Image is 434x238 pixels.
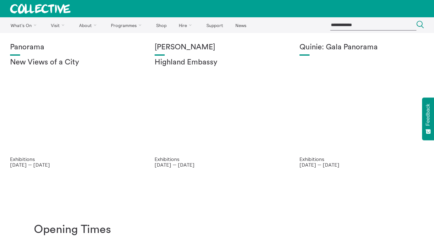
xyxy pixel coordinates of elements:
a: Solar wheels 17 [PERSON_NAME] Highland Embassy Exhibitions [DATE] — [DATE] [145,33,289,178]
a: Visit [46,17,73,33]
p: [DATE] — [DATE] [10,162,135,168]
p: Exhibitions [155,156,279,162]
p: [DATE] — [DATE] [299,162,424,168]
p: Exhibitions [10,156,135,162]
a: Support [201,17,228,33]
span: Feedback [425,104,431,126]
a: Programmes [106,17,150,33]
a: Hire [173,17,200,33]
a: What's On [5,17,44,33]
h2: New Views of a City [10,58,135,67]
h1: Quinie: Gala Panorama [299,43,424,52]
h1: Opening Times [34,223,111,236]
h1: [PERSON_NAME] [155,43,279,52]
a: Shop [151,17,172,33]
h1: Panorama [10,43,135,52]
a: About [74,17,104,33]
p: [DATE] — [DATE] [155,162,279,168]
h2: Highland Embassy [155,58,279,67]
p: Exhibitions [299,156,424,162]
button: Feedback - Show survey [422,97,434,140]
a: Josie Vallely Quinie: Gala Panorama Exhibitions [DATE] — [DATE] [289,33,434,178]
a: News [230,17,252,33]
